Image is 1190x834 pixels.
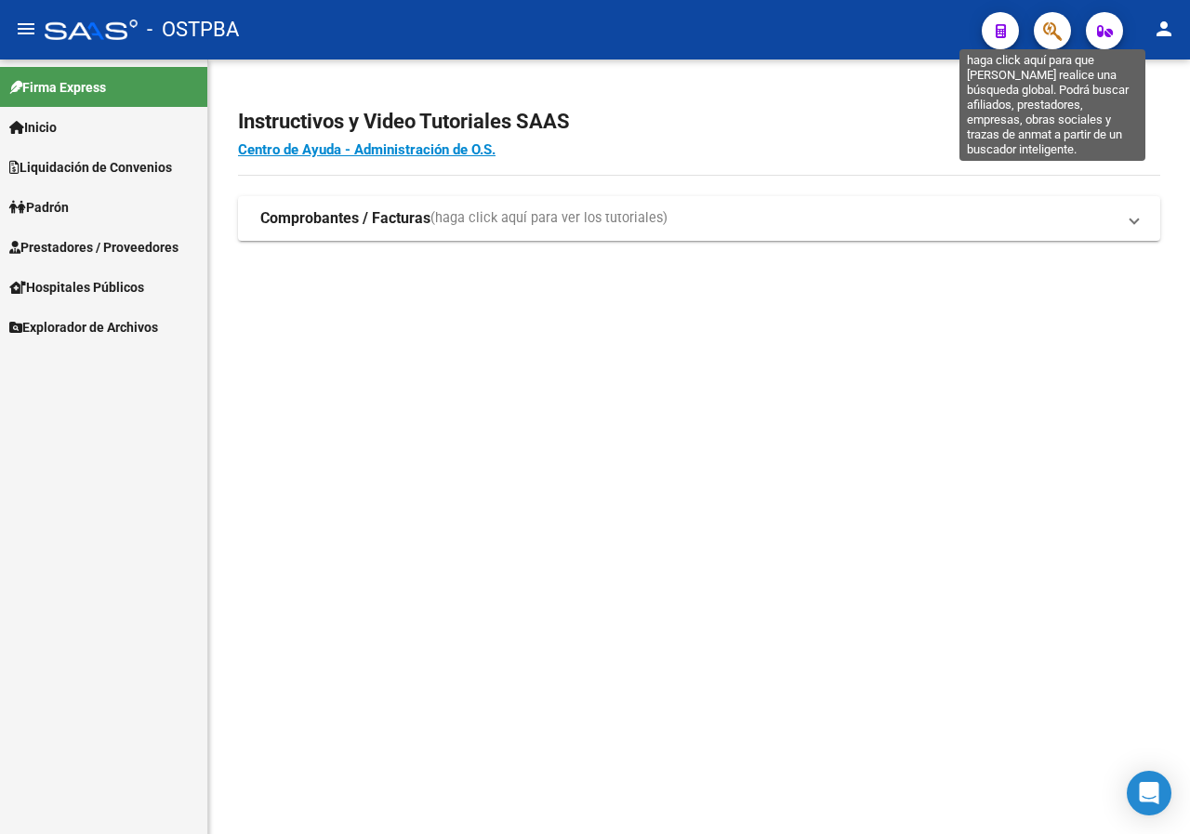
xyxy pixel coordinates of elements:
[9,237,178,258] span: Prestadores / Proveedores
[238,196,1160,241] mat-expansion-panel-header: Comprobantes / Facturas(haga click aquí para ver los tutoriales)
[238,141,496,158] a: Centro de Ayuda - Administración de O.S.
[9,317,158,338] span: Explorador de Archivos
[9,277,144,298] span: Hospitales Públicos
[430,208,668,229] span: (haga click aquí para ver los tutoriales)
[238,104,1160,139] h2: Instructivos y Video Tutoriales SAAS
[9,197,69,218] span: Padrón
[9,117,57,138] span: Inicio
[15,18,37,40] mat-icon: menu
[147,9,239,50] span: - OSTPBA
[9,77,106,98] span: Firma Express
[1127,771,1171,815] div: Open Intercom Messenger
[9,157,172,178] span: Liquidación de Convenios
[260,208,430,229] strong: Comprobantes / Facturas
[1153,18,1175,40] mat-icon: person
